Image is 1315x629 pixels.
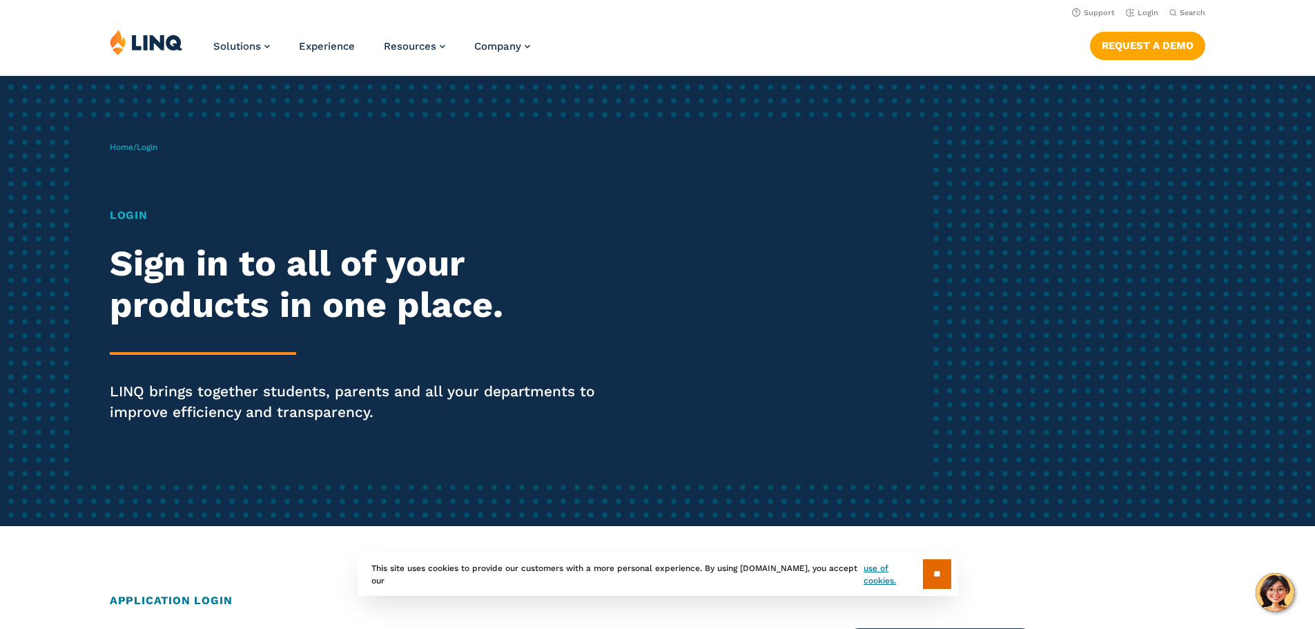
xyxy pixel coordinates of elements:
[864,562,922,587] a: use of cookies.
[213,40,270,52] a: Solutions
[1180,8,1205,17] span: Search
[110,142,133,152] a: Home
[110,381,616,423] p: LINQ brings together students, parents and all your departments to improve efficiency and transpa...
[358,552,958,596] div: This site uses cookies to provide our customers with a more personal experience. By using [DOMAIN...
[110,243,616,326] h2: Sign in to all of your products in one place.
[1256,573,1294,612] button: Hello, have a question? Let’s chat.
[1169,8,1205,18] button: Open Search Bar
[1126,8,1158,17] a: Login
[213,40,261,52] span: Solutions
[137,142,157,152] span: Login
[110,29,183,55] img: LINQ | K‑12 Software
[384,40,445,52] a: Resources
[213,29,530,75] nav: Primary Navigation
[1090,32,1205,59] a: Request a Demo
[1090,29,1205,59] nav: Button Navigation
[474,40,530,52] a: Company
[474,40,521,52] span: Company
[110,207,616,224] h1: Login
[384,40,436,52] span: Resources
[299,40,355,52] a: Experience
[1072,8,1115,17] a: Support
[110,142,157,152] span: /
